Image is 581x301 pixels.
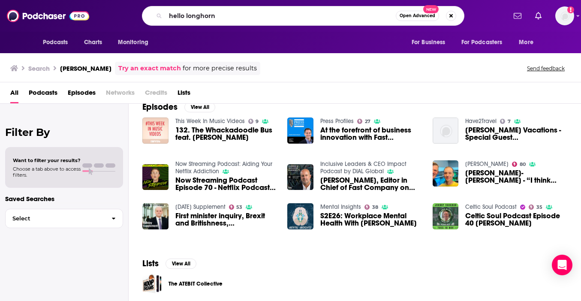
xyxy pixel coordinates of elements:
[248,119,259,124] a: 9
[287,164,313,190] img: Brendan Vaughan, Editor in Chief of Fast Company on How to redefine what productivity and work cu...
[423,5,439,13] span: New
[106,86,135,103] span: Networks
[524,65,567,72] button: Send feedback
[461,36,503,48] span: For Podcasters
[465,126,567,141] a: Brendan Vacations - Special Guest Ashley Vaughan
[142,274,162,293] span: The ATEBIT Collective
[433,203,459,229] img: Celtic Soul Podcast Episode 40 Johnny Vaughan
[529,205,542,210] a: 35
[406,34,456,51] button: open menu
[145,86,167,103] span: Credits
[13,166,81,178] span: Choose a tab above to access filters.
[142,102,178,112] h2: Episodes
[118,63,181,73] a: Try an exact match
[60,64,111,72] h3: [PERSON_NAME]
[320,160,406,175] a: Inclusive Leaders & CEO Impact Podcast by DIAL Global
[28,64,50,72] h3: Search
[433,117,459,144] a: Brendan Vacations - Special Guest Ashley Vaughan
[320,177,422,191] span: [PERSON_NAME], Editor in Chief of Fast Company on How to redefine what productivity and work cult...
[236,205,242,209] span: 53
[142,117,169,144] img: 132. The Whackadoodle Bus feat. Brendan Vaughan
[175,203,226,211] a: Sunday Supplement
[78,34,108,51] a: Charts
[512,162,526,167] a: 80
[510,9,525,23] a: Show notifications dropdown
[465,212,567,227] span: Celtic Soul Podcast Episode 40 [PERSON_NAME]
[320,126,422,141] span: At the forefront of business innovation with Fast Company Editor-in-Chief [PERSON_NAME]
[519,36,533,48] span: More
[175,177,277,191] span: Now Streaming Podcast Episode 70 - Netflix Podcast with guests [PERSON_NAME], [PERSON_NAME], and ...
[169,279,223,289] a: The ATEBIT Collective
[175,160,272,175] a: Now Streaming Podcast: Aiding Your Netflix Addiction
[465,160,509,168] a: Brendan O'Connor
[142,258,196,269] a: ListsView All
[13,157,81,163] span: Want to filter your results?
[465,203,517,211] a: Celtic Soul Podcast
[118,36,148,48] span: Monitoring
[555,6,574,25] button: Show profile menu
[412,36,446,48] span: For Business
[142,6,464,26] div: Search podcasts, credits, & more...
[184,102,215,112] button: View All
[536,205,542,209] span: 35
[465,212,567,227] a: Celtic Soul Podcast Episode 40 Johnny Vaughan
[175,126,277,141] a: 132. The Whackadoodle Bus feat. Brendan Vaughan
[175,212,277,227] a: First minister inquiry, Brexit and Britishness, Brendan Cox
[465,169,567,184] a: Tom Vaughan- Lawlor - “I think actors are natural anarchists”
[372,205,378,209] span: 38
[320,203,361,211] a: Mental Insights
[175,212,277,227] span: First minister inquiry, Brexit and Britishness, [PERSON_NAME]
[142,102,215,112] a: EpisodesView All
[555,6,574,25] span: Logged in as KrishanaDavis
[320,212,422,227] a: S2E26: Workplace Mental Health With Anthony Vaughan
[142,203,169,229] img: First minister inquiry, Brexit and Britishness, Brendan Cox
[166,9,396,23] input: Search podcasts, credits, & more...
[68,86,96,103] a: Episodes
[229,205,243,210] a: 53
[6,216,105,221] span: Select
[400,14,435,18] span: Open Advanced
[465,126,567,141] span: [PERSON_NAME] Vacations - Special Guest [PERSON_NAME]
[433,160,459,187] img: Tom Vaughan- Lawlor - “I think actors are natural anarchists”
[175,177,277,191] a: Now Streaming Podcast Episode 70 - Netflix Podcast with guests Matt Thompson, Jon Walkup, and Bre...
[5,195,123,203] p: Saved Searches
[320,212,422,227] span: S2E26: Workplace Mental Health With [PERSON_NAME]
[508,120,511,123] span: 7
[320,126,422,141] a: At the forefront of business innovation with Fast Company Editor-in-Chief Brendan Vaughan
[43,36,68,48] span: Podcasts
[357,119,370,124] a: 27
[320,117,354,125] a: Press Profiles
[365,120,370,123] span: 27
[287,117,313,144] img: At the forefront of business innovation with Fast Company Editor-in-Chief Brendan Vaughan
[142,164,169,190] img: Now Streaming Podcast Episode 70 - Netflix Podcast with guests Matt Thompson, Jon Walkup, and Bre...
[7,8,89,24] img: Podchaser - Follow, Share and Rate Podcasts
[29,86,57,103] a: Podcasts
[175,126,277,141] span: 132. The Whackadoodle Bus feat. [PERSON_NAME]
[10,86,18,103] a: All
[256,120,259,123] span: 9
[465,169,567,184] span: [PERSON_NAME]- [PERSON_NAME] - “I think actors are natural anarchists”
[555,6,574,25] img: User Profile
[532,9,545,23] a: Show notifications dropdown
[287,203,313,229] img: S2E26: Workplace Mental Health With Anthony Vaughan
[520,163,526,166] span: 80
[166,259,196,269] button: View All
[456,34,515,51] button: open menu
[500,119,511,124] a: 7
[178,86,190,103] a: Lists
[364,205,378,210] a: 38
[320,177,422,191] a: Brendan Vaughan, Editor in Chief of Fast Company on How to redefine what productivity and work cu...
